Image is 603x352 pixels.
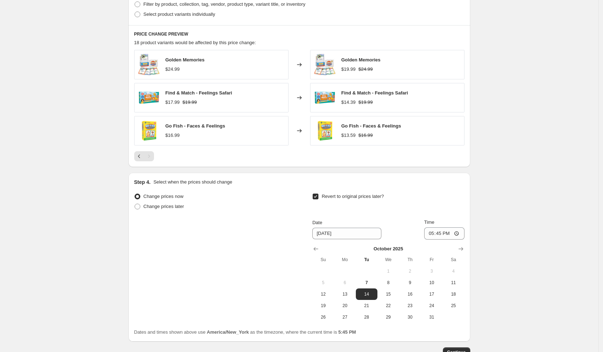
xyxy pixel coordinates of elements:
span: 29 [380,314,396,320]
img: Go_Fish_-_Front_of_Box_80x.png [138,120,160,142]
img: 81RNpRtg8-L._AC_SL1500_80x.jpg [138,54,160,75]
button: Thursday October 16 2025 [399,288,421,300]
span: 2 [402,268,418,274]
span: 5 [315,280,331,286]
span: 12 [315,291,331,297]
span: Su [315,257,331,263]
span: Mo [337,257,353,263]
button: Previous [134,151,144,161]
h2: Step 4. [134,179,151,186]
div: $17.99 [166,99,180,106]
span: Fr [424,257,440,263]
span: 9 [402,280,418,286]
span: Change prices now [144,194,183,199]
b: 5:45 PM [338,329,356,335]
span: Th [402,257,418,263]
strike: $24.99 [358,66,373,73]
button: Tuesday October 28 2025 [356,311,377,323]
img: Find_and_Match_-_Front_of_Box_80x.png [314,87,336,108]
span: 10 [424,280,440,286]
span: 14 [359,291,375,297]
span: Tu [359,257,375,263]
span: 4 [445,268,461,274]
button: Wednesday October 8 2025 [377,277,399,288]
span: 27 [337,314,353,320]
strike: $16.99 [358,132,373,139]
span: Go Fish - Faces & Feelings [166,123,225,129]
button: Show next month, November 2025 [456,244,466,254]
span: Select product variants individually [144,11,215,17]
th: Wednesday [377,254,399,265]
span: 8 [380,280,396,286]
th: Sunday [312,254,334,265]
button: Monday October 6 2025 [334,277,356,288]
span: We [380,257,396,263]
span: 23 [402,303,418,309]
span: 20 [337,303,353,309]
nav: Pagination [134,151,154,161]
span: 17 [424,291,440,297]
div: $13.59 [341,132,356,139]
img: Find_and_Match_-_Front_of_Box_80x.png [138,87,160,108]
span: 26 [315,314,331,320]
button: Sunday October 19 2025 [312,300,334,311]
button: Thursday October 9 2025 [399,277,421,288]
span: 6 [337,280,353,286]
span: 3 [424,268,440,274]
input: 10/7/2025 [312,228,381,239]
span: Go Fish - Faces & Feelings [341,123,401,129]
button: Sunday October 12 2025 [312,288,334,300]
span: 7 [359,280,375,286]
button: Friday October 24 2025 [421,300,443,311]
button: Monday October 20 2025 [334,300,356,311]
button: Friday October 31 2025 [421,311,443,323]
span: Change prices later [144,204,184,209]
button: Wednesday October 29 2025 [377,311,399,323]
span: 16 [402,291,418,297]
span: 25 [445,303,461,309]
th: Friday [421,254,443,265]
button: Friday October 10 2025 [421,277,443,288]
h6: PRICE CHANGE PREVIEW [134,31,464,37]
th: Tuesday [356,254,377,265]
div: $14.39 [341,99,356,106]
span: 30 [402,314,418,320]
button: Show previous month, September 2025 [311,244,321,254]
button: Tuesday October 21 2025 [356,300,377,311]
span: Dates and times shown above use as the timezone, where the current time is [134,329,356,335]
span: 11 [445,280,461,286]
span: Sa [445,257,461,263]
span: 28 [359,314,375,320]
button: Monday October 27 2025 [334,311,356,323]
th: Thursday [399,254,421,265]
button: Wednesday October 22 2025 [377,300,399,311]
span: Date [312,220,322,225]
span: 13 [337,291,353,297]
strike: $19.99 [358,99,373,106]
button: Saturday October 11 2025 [443,277,464,288]
button: Tuesday October 14 2025 [356,288,377,300]
div: $19.99 [341,66,356,73]
span: 15 [380,291,396,297]
button: Wednesday October 15 2025 [377,288,399,300]
button: Wednesday October 1 2025 [377,265,399,277]
span: 31 [424,314,440,320]
button: Monday October 13 2025 [334,288,356,300]
div: $16.99 [166,132,180,139]
span: Golden Memories [166,57,205,62]
button: Friday October 3 2025 [421,265,443,277]
button: Thursday October 2 2025 [399,265,421,277]
span: 18 [445,291,461,297]
img: Go_Fish_-_Front_of_Box_80x.png [314,120,336,142]
span: Golden Memories [341,57,381,62]
span: 24 [424,303,440,309]
span: Revert to original prices later? [322,194,384,199]
span: 21 [359,303,375,309]
input: 12:00 [424,227,464,240]
th: Saturday [443,254,464,265]
button: Sunday October 5 2025 [312,277,334,288]
button: Friday October 17 2025 [421,288,443,300]
img: 81RNpRtg8-L._AC_SL1500_80x.jpg [314,54,336,75]
p: Select when the prices should change [153,179,232,186]
span: 1 [380,268,396,274]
